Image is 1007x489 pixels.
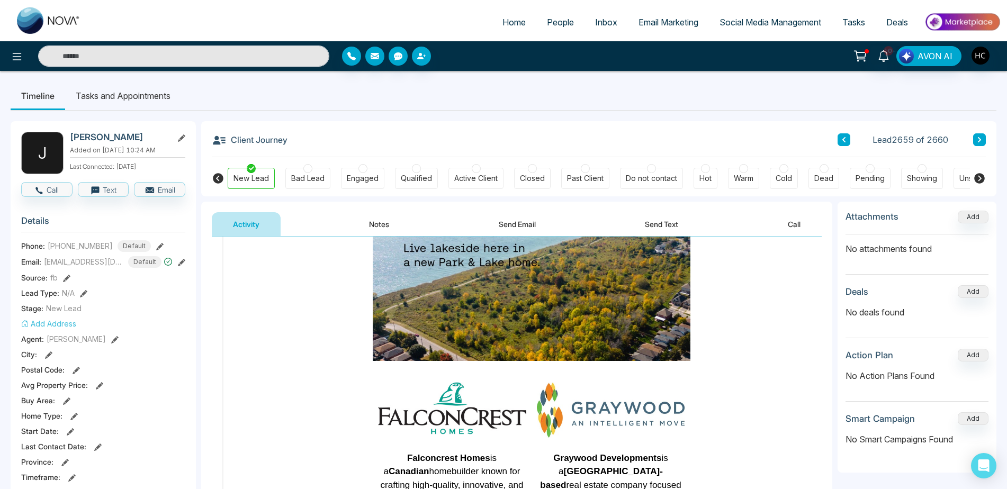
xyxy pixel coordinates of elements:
[884,46,893,56] span: 10+
[21,272,48,283] span: Source:
[21,441,86,452] span: Last Contact Date :
[924,10,1001,34] img: Market-place.gif
[233,173,269,184] div: New Lead
[21,256,41,267] span: Email:
[78,182,129,197] button: Text
[899,49,914,64] img: Lead Flow
[842,17,865,28] span: Tasks
[814,173,833,184] div: Dead
[873,133,948,146] span: Lead 2659 of 2660
[21,379,88,391] span: Avg Property Price :
[958,212,988,221] span: Add
[492,12,536,32] a: Home
[972,47,990,65] img: User Avatar
[50,272,58,283] span: fb
[871,46,896,65] a: 10+
[212,132,287,148] h3: Client Journey
[46,303,82,314] span: New Lead
[907,173,937,184] div: Showing
[17,7,80,34] img: Nova CRM Logo
[846,413,915,424] h3: Smart Campaign
[48,240,113,251] span: [PHONE_NUMBER]
[639,17,698,28] span: Email Marketing
[776,173,792,184] div: Cold
[918,50,952,62] span: AVON AI
[624,212,699,236] button: Send Text
[128,256,161,268] span: Default
[212,212,281,236] button: Activity
[567,173,604,184] div: Past Client
[846,433,988,446] p: No Smart Campaigns Found
[767,212,822,236] button: Call
[846,369,988,382] p: No Action Plans Found
[21,349,37,360] span: City :
[958,349,988,361] button: Add
[626,173,677,184] div: Do not contact
[734,173,753,184] div: Warm
[44,256,123,267] span: [EMAIL_ADDRESS][DOMAIN_NAME]
[118,240,151,252] span: Default
[547,17,574,28] span: People
[21,333,44,345] span: Agent:
[699,173,712,184] div: Hot
[21,287,59,298] span: Lead Type:
[21,364,65,375] span: Postal Code :
[21,410,62,421] span: Home Type :
[70,160,185,171] p: Last Connected: [DATE]
[846,306,988,319] p: No deals found
[11,81,65,110] li: Timeline
[291,173,325,184] div: Bad Lead
[896,46,961,66] button: AVON AI
[70,146,185,155] p: Added on [DATE] 10:24 AM
[958,412,988,425] button: Add
[709,12,832,32] a: Social Media Management
[520,173,545,184] div: Closed
[886,17,908,28] span: Deals
[21,472,60,483] span: Timeframe :
[348,212,410,236] button: Notes
[595,17,617,28] span: Inbox
[70,132,168,142] h2: [PERSON_NAME]
[585,12,628,32] a: Inbox
[856,173,885,184] div: Pending
[21,395,55,406] span: Buy Area :
[21,240,45,251] span: Phone:
[536,12,585,32] a: People
[971,453,996,478] div: Open Intercom Messenger
[21,132,64,174] div: J
[478,212,557,236] button: Send Email
[958,285,988,298] button: Add
[347,173,379,184] div: Engaged
[21,456,53,467] span: Province :
[62,287,75,298] span: N/A
[832,12,876,32] a: Tasks
[21,318,76,329] button: Add Address
[401,173,432,184] div: Qualified
[958,211,988,223] button: Add
[846,350,893,360] h3: Action Plan
[65,81,181,110] li: Tasks and Appointments
[959,173,1002,184] div: Unspecified
[846,286,868,297] h3: Deals
[876,12,919,32] a: Deals
[628,12,709,32] a: Email Marketing
[846,211,898,222] h3: Attachments
[47,333,106,345] span: [PERSON_NAME]
[134,182,185,197] button: Email
[846,234,988,255] p: No attachments found
[454,173,498,184] div: Active Client
[502,17,526,28] span: Home
[21,303,43,314] span: Stage:
[21,215,185,232] h3: Details
[21,182,73,197] button: Call
[720,17,821,28] span: Social Media Management
[21,425,59,437] span: Start Date :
